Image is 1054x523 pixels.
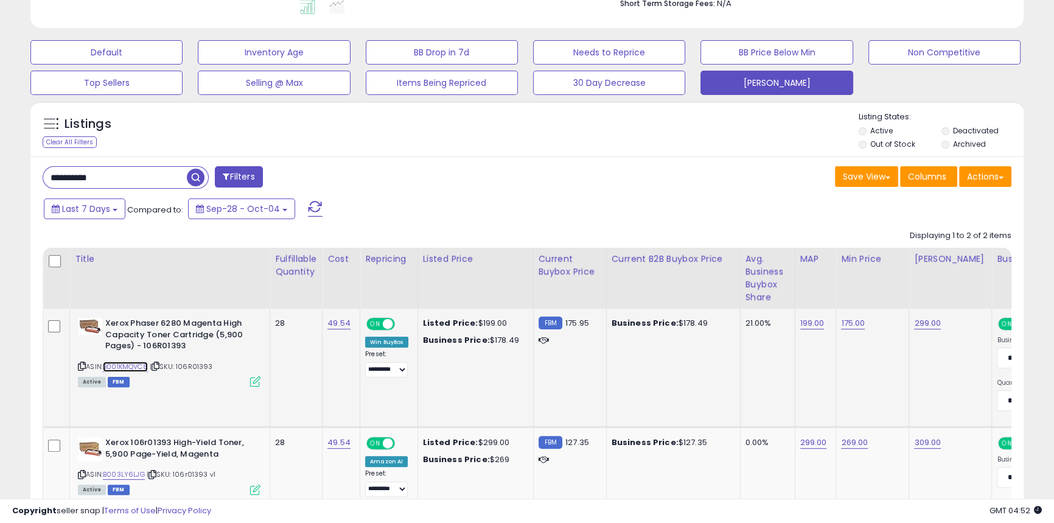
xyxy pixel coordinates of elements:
div: Preset: [365,350,408,377]
button: Non Competitive [868,40,1021,65]
button: BB Price Below Min [700,40,853,65]
div: Cost [327,253,355,265]
a: Terms of Use [104,505,156,516]
span: ON [1000,319,1015,329]
div: Min Price [841,253,904,265]
span: ON [1000,438,1015,449]
button: [PERSON_NAME] [700,71,853,95]
h5: Listings [65,116,111,133]
a: B001KMQVC8 [103,362,148,372]
button: Inventory Age [198,40,350,65]
span: FBM [108,377,130,387]
a: B003LY6LJG [103,469,145,480]
button: Items Being Repriced [366,71,518,95]
div: $178.49 [423,335,524,346]
b: Business Price: [612,437,679,448]
button: Needs to Reprice [533,40,685,65]
b: Business Price: [423,334,490,346]
span: Compared to: [127,204,183,216]
a: 49.54 [327,317,351,329]
button: Selling @ Max [198,71,350,95]
div: ASIN: [78,318,260,385]
div: Fulfillable Quantity [275,253,317,278]
img: 51OKJ4Of-jL._SL40_.jpg [78,437,102,462]
span: Last 7 Days [62,203,110,215]
div: Amazon AI [365,456,408,467]
div: $269 [423,454,524,465]
div: Clear All Filters [43,136,97,148]
a: 299.00 [800,437,827,449]
b: Xerox Phaser 6280 Magenta High Capacity Toner Cartridge (5,900 Pages) - 106R01393 [105,318,253,355]
div: Win BuyBox [365,337,408,348]
span: | SKU: 106r01393 v1 [147,469,215,479]
button: Top Sellers [30,71,183,95]
button: 30 Day Decrease [533,71,685,95]
img: 41cRKh9UN+L._SL40_.jpg [78,318,102,335]
span: Columns [908,170,946,183]
a: 199.00 [800,317,825,329]
div: $178.49 [612,318,731,329]
button: Sep-28 - Oct-04 [188,198,295,219]
div: Displaying 1 to 2 of 2 items [910,230,1011,242]
b: Xerox 106r01393 High-Yield Toner, 5,900 Page-Yield, Magenta [105,437,253,463]
span: All listings currently available for purchase on Amazon [78,485,106,495]
span: OFF [393,319,413,329]
div: Current B2B Buybox Price [612,253,735,265]
label: Archived [953,139,986,149]
span: 2025-10-12 04:52 GMT [989,505,1042,516]
div: Current Buybox Price [539,253,601,278]
button: Actions [959,166,1011,187]
span: All listings currently available for purchase on Amazon [78,377,106,387]
div: [PERSON_NAME] [914,253,986,265]
button: Default [30,40,183,65]
button: Columns [900,166,957,187]
span: 175.95 [565,317,589,329]
div: Repricing [365,253,413,265]
span: 127.35 [565,437,589,448]
span: FBM [108,485,130,495]
a: 269.00 [841,437,868,449]
label: Deactivated [953,125,999,136]
div: Listed Price [423,253,528,265]
b: Business Price: [423,454,490,465]
div: Avg. Business Buybox Share [745,253,790,304]
label: Active [870,125,893,136]
div: seller snap | | [12,505,211,517]
div: Title [75,253,265,265]
button: Filters [215,166,262,188]
button: Save View [835,166,898,187]
button: BB Drop in 7d [366,40,518,65]
span: | SKU: 106R01393 [150,362,213,371]
b: Business Price: [612,317,679,329]
label: Out of Stock [870,139,915,149]
a: 299.00 [914,317,941,329]
span: ON [368,438,383,449]
span: Sep-28 - Oct-04 [206,203,280,215]
strong: Copyright [12,505,57,516]
small: FBM [539,317,562,329]
b: Listed Price: [423,437,478,448]
div: ASIN: [78,437,260,494]
span: ON [368,319,383,329]
div: Preset: [365,469,408,497]
a: 309.00 [914,437,941,449]
a: Privacy Policy [158,505,211,516]
p: Listing States: [859,111,1024,123]
a: 175.00 [841,317,865,329]
div: MAP [800,253,831,265]
button: Last 7 Days [44,198,125,219]
b: Listed Price: [423,317,478,329]
div: $127.35 [612,437,731,448]
div: 21.00% [745,318,786,329]
span: OFF [393,438,413,449]
a: 49.54 [327,437,351,449]
small: FBM [539,436,562,449]
div: 28 [275,437,313,448]
div: $199.00 [423,318,524,329]
div: 28 [275,318,313,329]
div: 0.00% [745,437,786,448]
div: $299.00 [423,437,524,448]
